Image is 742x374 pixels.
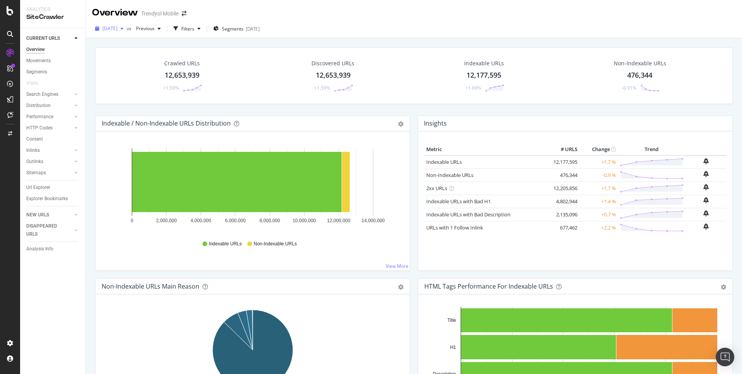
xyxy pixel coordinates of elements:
div: Open Intercom Messenger [716,348,734,366]
td: +1.7 % [579,155,618,169]
div: Discovered URLs [311,59,354,67]
div: Crawled URLs [164,59,200,67]
svg: A chart. [102,144,403,233]
h4: Insights [424,118,447,129]
div: HTML Tags Performance for Indexable URLs [424,282,553,290]
text: 10,000,000 [293,218,316,223]
th: # URLS [548,144,579,155]
a: HTTP Codes [26,124,72,132]
a: Indexable URLs with Bad H1 [426,198,491,205]
div: Segments [26,68,47,76]
div: Content [26,135,43,143]
div: DISAPPEARED URLS [26,222,65,238]
a: Sitemaps [26,169,72,177]
a: CURRENT URLS [26,34,72,42]
td: 476,344 [548,168,579,182]
text: H1 [450,345,456,350]
text: 4,000,000 [191,218,211,223]
div: bell-plus [703,184,709,190]
div: -0.91% [622,85,636,91]
div: Non-Indexable URLs Main Reason [102,282,199,290]
div: NEW URLS [26,211,49,219]
a: 2xx URLs [426,185,447,192]
a: Content [26,135,80,143]
text: 14,000,000 [361,218,385,223]
div: Analysis Info [26,245,53,253]
div: Performance [26,113,53,121]
td: +0.7 % [579,208,618,221]
td: +2.2 % [579,221,618,234]
span: Non-Indexable URLs [254,241,296,247]
span: Segments [222,25,243,32]
td: +1.7 % [579,182,618,195]
div: gear [398,121,403,127]
div: HTTP Codes [26,124,53,132]
div: bell-plus [703,171,709,177]
text: 8,000,000 [259,218,280,223]
div: gear [721,284,726,290]
a: Inlinks [26,146,72,155]
a: Overview [26,46,80,54]
text: 2,000,000 [156,218,177,223]
div: Url Explorer [26,184,50,192]
a: Visits [26,79,46,87]
a: Performance [26,113,72,121]
div: Filters [181,25,194,32]
a: Search Engines [26,90,72,99]
a: View More [386,263,408,269]
div: Indexable URLs [464,59,504,67]
a: Explorer Bookmarks [26,195,80,203]
a: Url Explorer [26,184,80,192]
button: Previous [133,22,164,35]
div: SiteCrawler [26,13,79,22]
div: Movements [26,57,51,65]
div: CURRENT URLS [26,34,60,42]
th: Metric [424,144,548,155]
td: 12,205,856 [548,182,579,195]
a: Segments [26,68,80,76]
div: +1.69% [465,85,481,91]
div: Indexable / Non-Indexable URLs Distribution [102,119,231,127]
div: Analytics [26,6,79,13]
div: bell-plus [703,210,709,216]
span: vs [127,25,133,32]
a: DISAPPEARED URLS [26,222,72,238]
td: 4,802,944 [548,195,579,208]
button: Filters [170,22,204,35]
div: bell-plus [703,158,709,164]
div: bell-plus [703,223,709,229]
div: [DATE] [246,25,260,32]
th: Change [579,144,618,155]
div: 12,653,939 [316,70,351,80]
text: 6,000,000 [225,218,246,223]
text: 0 [131,218,133,223]
th: Trend [618,144,686,155]
div: bell-plus [703,197,709,203]
div: gear [398,284,403,290]
td: +1.4 % [579,195,618,208]
div: Sitemaps [26,169,46,177]
text: 12,000,000 [327,218,350,223]
a: URLs with 1 Follow Inlink [426,224,483,231]
td: 2,135,096 [548,208,579,221]
button: Segments[DATE] [210,22,263,35]
a: Analysis Info [26,245,80,253]
div: Trendyol Mobile [141,10,179,17]
td: 12,177,595 [548,155,579,169]
div: Outlinks [26,158,43,166]
div: Search Engines [26,90,58,99]
td: -0.9 % [579,168,618,182]
div: Explorer Bookmarks [26,195,68,203]
div: +1.59% [163,85,179,91]
div: Visits [26,79,38,87]
a: NEW URLS [26,211,72,219]
span: Indexable URLs [209,241,242,247]
div: Overview [92,6,138,19]
span: Previous [133,25,155,32]
div: Inlinks [26,146,40,155]
button: [DATE] [92,22,127,35]
div: arrow-right-arrow-left [182,11,186,16]
div: Overview [26,46,45,54]
text: Title [448,318,456,323]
